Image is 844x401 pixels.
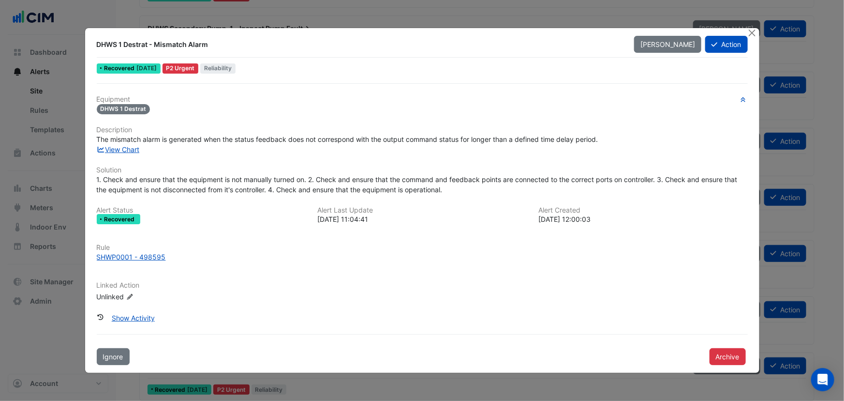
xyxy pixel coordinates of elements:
[811,368,834,391] div: Open Intercom Messenger
[747,28,757,38] button: Close
[97,292,213,302] div: Unlinked
[97,40,623,49] div: DHWS 1 Destrat - Mismatch Alarm
[97,104,150,114] span: DHWS 1 Destrat
[163,63,199,74] div: P2 Urgent
[126,293,133,301] fa-icon: Edit Linked Action
[538,214,748,224] div: [DATE] 12:00:03
[97,348,130,365] button: Ignore
[104,216,136,222] span: Recovered
[97,281,748,290] h6: Linked Action
[710,348,746,365] button: Archive
[97,166,748,174] h6: Solution
[97,206,306,215] h6: Alert Status
[200,63,236,74] span: Reliability
[634,36,701,53] button: [PERSON_NAME]
[97,135,598,143] span: The mismatch alarm is generated when the status feedback does not correspond with the output comm...
[97,95,748,104] h6: Equipment
[105,309,161,326] button: Show Activity
[136,64,157,72] span: Sat 30-Aug-2025 11:04 IST
[97,145,140,154] a: View Chart
[97,252,748,262] a: SHWP0001 - 498595
[97,244,748,252] h6: Rule
[97,126,748,134] h6: Description
[97,175,740,194] span: 1. Check and ensure that the equipment is not manually turned on. 2. Check and ensure that the co...
[705,36,747,53] button: Action
[640,40,695,48] span: [PERSON_NAME]
[104,65,136,71] span: Recovered
[317,214,527,224] div: [DATE] 11:04:41
[97,252,166,262] div: SHWP0001 - 498595
[103,353,123,361] span: Ignore
[538,206,748,215] h6: Alert Created
[317,206,527,215] h6: Alert Last Update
